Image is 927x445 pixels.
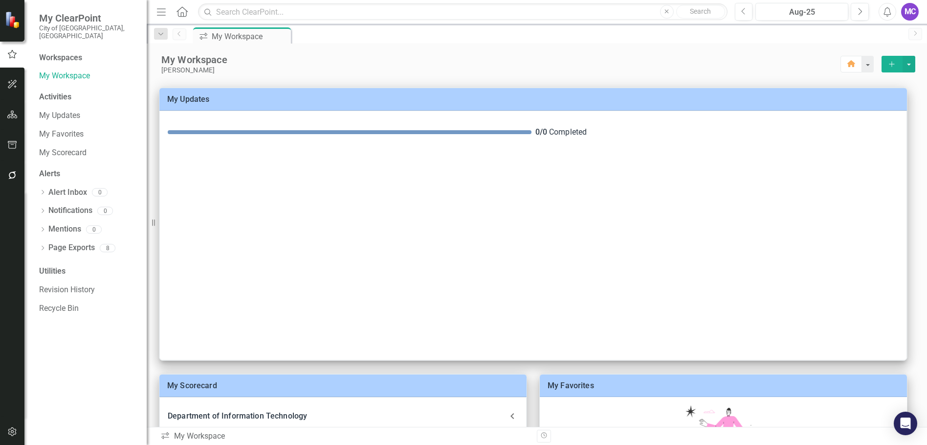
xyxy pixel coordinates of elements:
div: My Workspace [212,30,288,43]
div: My Workspace [161,53,840,66]
a: My Scorecard [39,147,137,159]
a: Revision History [39,284,137,296]
div: Workspaces [39,52,82,64]
span: Search [690,7,711,15]
button: select merge strategy [882,56,903,72]
button: Aug-25 [755,3,848,21]
div: 0 / 0 [535,127,547,138]
button: MC [901,3,919,21]
input: Search ClearPoint... [198,3,727,21]
a: Mentions [48,224,81,235]
a: My Workspace [39,70,137,82]
a: Recycle Bin [39,303,137,314]
div: My Workspace [160,431,530,442]
a: Page Exports [48,242,95,254]
a: Notifications [48,205,92,216]
a: My Favorites [548,381,594,390]
div: 0 [97,207,113,215]
div: 8 [100,244,115,252]
div: Aug-25 [759,6,845,18]
div: Completed [535,127,899,138]
div: Open Intercom Messenger [894,412,917,435]
div: split button [882,56,915,72]
a: Alert Inbox [48,187,87,198]
div: 0 [86,225,102,234]
a: My Favorites [39,129,137,140]
a: My Scorecard [167,381,217,390]
img: ClearPoint Strategy [5,11,22,28]
button: Search [676,5,725,19]
button: select merge strategy [903,56,915,72]
span: My ClearPoint [39,12,137,24]
div: Activities [39,92,137,103]
div: Department of Information Technology [160,405,526,427]
div: Department of Information Technology [168,409,507,423]
small: City of [GEOGRAPHIC_DATA], [GEOGRAPHIC_DATA] [39,24,137,40]
a: My Updates [39,110,137,121]
a: My Updates [167,94,210,104]
div: [PERSON_NAME] [161,66,840,74]
div: Utilities [39,266,137,277]
div: 0 [92,188,108,197]
div: Alerts [39,168,137,180]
